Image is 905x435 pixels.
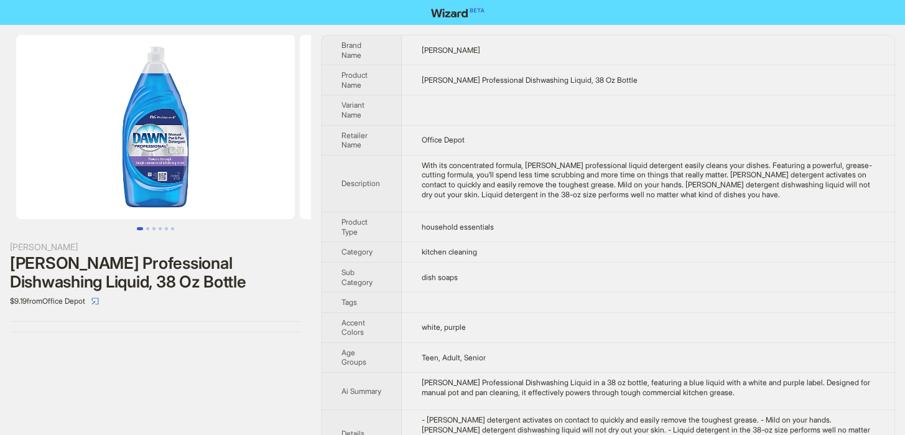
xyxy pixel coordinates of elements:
img: Dawn Professional Dishwashing Liquid, 38 Oz Bottle image 1 [16,35,295,219]
span: Brand Name [341,40,361,60]
button: Go to slide 6 [171,227,174,230]
div: Dawn Professional Dishwashing Liquid in a 38 oz bottle, featuring a blue liquid with a white and ... [422,378,875,397]
span: Sub Category [341,268,373,287]
span: white, purple [422,322,466,332]
span: Ai Summary [341,386,381,396]
span: Retailer Name [341,131,368,150]
span: Office Depot [422,135,465,144]
span: Product Type [341,217,368,236]
button: Go to slide 4 [159,227,162,230]
div: [PERSON_NAME] [10,240,301,254]
span: Accent Colors [341,318,365,337]
button: Go to slide 2 [146,227,149,230]
span: Age Groups [341,348,366,367]
span: Category [341,247,373,256]
span: [PERSON_NAME] [422,45,480,55]
span: Description [341,179,380,188]
span: select [91,297,99,305]
button: Go to slide 3 [152,227,155,230]
span: Teen, Adult, Senior [422,353,486,362]
span: [PERSON_NAME] Professional Dishwashing Liquid, 38 Oz Bottle [422,75,638,85]
span: household essentials [422,222,494,232]
span: Tags [341,297,357,307]
span: Variant Name [341,100,364,119]
div: $9.19 from Office Depot [10,291,301,311]
div: With its concentrated formula, Dawn professional liquid detergent easily cleans your dishes. Feat... [422,161,875,199]
button: Go to slide 1 [137,227,143,230]
span: kitchen cleaning [422,247,477,256]
span: Product Name [341,70,368,90]
div: [PERSON_NAME] Professional Dishwashing Liquid, 38 Oz Bottle [10,254,301,291]
button: Go to slide 5 [165,227,168,230]
img: Dawn Professional Dishwashing Liquid, 38 Oz Bottle image 2 [300,35,578,219]
span: dish soaps [422,273,458,282]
